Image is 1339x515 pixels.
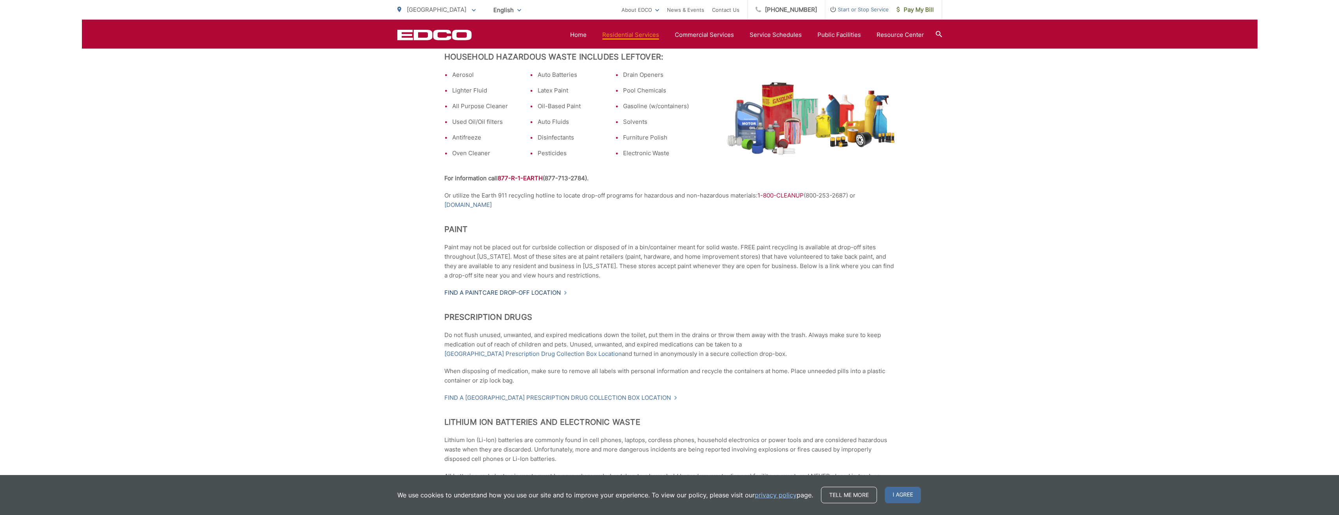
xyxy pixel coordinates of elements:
span: 877-R-1-EARTH [498,174,543,182]
h2: Lithium Ion Batteries and Electronic Waste [444,417,895,427]
p: All batteries and electronic waste must be properly recycled or taken to a household hazardous wa... [444,471,895,490]
a: Commercial Services [675,30,734,40]
p: We use cookies to understand how you use our site and to improve your experience. To view our pol... [397,490,813,500]
a: News & Events [667,5,704,15]
a: About EDCO [621,5,659,15]
a: Find a [GEOGRAPHIC_DATA] Prescription Drug Collection Box Location [444,393,678,403]
li: Auto Batteries [538,70,603,80]
span: I agree [885,487,921,503]
h2: Household Hazardous Waste Includes Leftover: [444,52,895,62]
li: All Purpose Cleaner [452,102,518,111]
p: Or utilize the Earth 911 recycling hotline to locate drop-off programs for hazardous and non-haza... [444,191,895,210]
a: Contact Us [712,5,739,15]
span: 1-800-CLEANUP [757,192,804,199]
li: Auto Fluids [538,117,603,127]
a: [DOMAIN_NAME] [444,200,492,210]
li: Used Oil/Oil filters [452,117,518,127]
a: privacy policy [755,490,797,500]
p: Do not flush unused, unwanted, and expired medications down the toilet, put them in the drains or... [444,330,895,359]
img: Pile of leftover household hazardous waste [727,82,895,155]
h2: Paint [444,225,895,234]
p: Lithium Ion (Li-Ion) batteries are commonly found in cell phones, laptops, cordless phones, house... [444,435,895,464]
p: When disposing of medication, make sure to remove all labels with personal information and recycl... [444,366,895,385]
a: Public Facilities [817,30,861,40]
li: Lighter Fluid [452,86,518,95]
p: Paint may not be placed out for curbside collection or disposed of in a bin/container meant for s... [444,243,895,280]
li: Drain Openers [623,70,689,80]
a: EDCD logo. Return to the homepage. [397,29,472,40]
strong: For information call (877-713-2784). [444,174,589,182]
span: English [487,3,527,17]
h2: Prescription Drugs [444,312,895,322]
li: Pesticides [538,149,603,158]
li: Aerosol [452,70,518,80]
span: Pay My Bill [897,5,934,15]
a: [GEOGRAPHIC_DATA] Prescription Drug Collection Box Location [444,349,622,359]
li: Solvents [623,117,689,127]
a: Resource Center [877,30,924,40]
li: Antifreeze [452,133,518,142]
li: Gasoline (w/containers) [623,102,689,111]
a: Tell me more [821,487,877,503]
a: Residential Services [602,30,659,40]
a: Find a PaintCare drop-off location [444,288,567,297]
li: Oil-Based Paint [538,102,603,111]
li: Electronic Waste [623,149,689,158]
a: Home [570,30,587,40]
a: Service Schedules [750,30,802,40]
span: [GEOGRAPHIC_DATA] [407,6,466,13]
li: Disinfectants [538,133,603,142]
li: Furniture Polish [623,133,689,142]
li: Oven Cleaner [452,149,518,158]
li: Latex Paint [538,86,603,95]
li: Pool Chemicals [623,86,689,95]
